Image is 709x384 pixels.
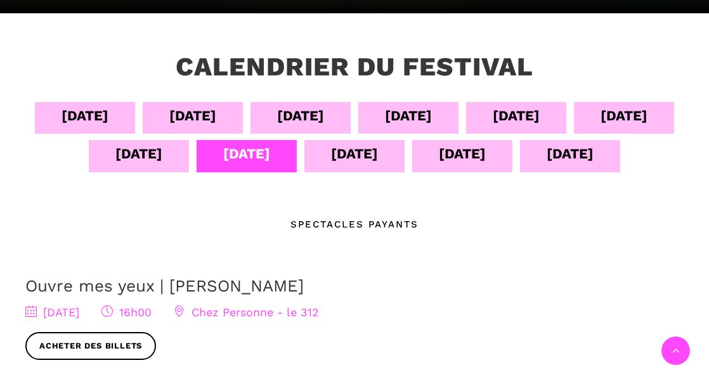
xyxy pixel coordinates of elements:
[331,143,378,165] div: [DATE]
[176,51,533,83] h3: Calendrier du festival
[493,105,540,127] div: [DATE]
[25,276,304,295] a: Ouvre mes yeux | [PERSON_NAME]
[115,143,162,165] div: [DATE]
[174,305,319,319] span: Chez Personne - le 312
[385,105,432,127] div: [DATE]
[223,143,270,165] div: [DATE]
[101,305,152,319] span: 16h00
[439,143,486,165] div: [DATE]
[601,105,647,127] div: [DATE]
[62,105,108,127] div: [DATE]
[277,105,324,127] div: [DATE]
[25,305,79,319] span: [DATE]
[169,105,216,127] div: [DATE]
[25,332,156,361] a: Acheter des billets
[547,143,594,165] div: [DATE]
[290,217,419,232] div: Spectacles Payants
